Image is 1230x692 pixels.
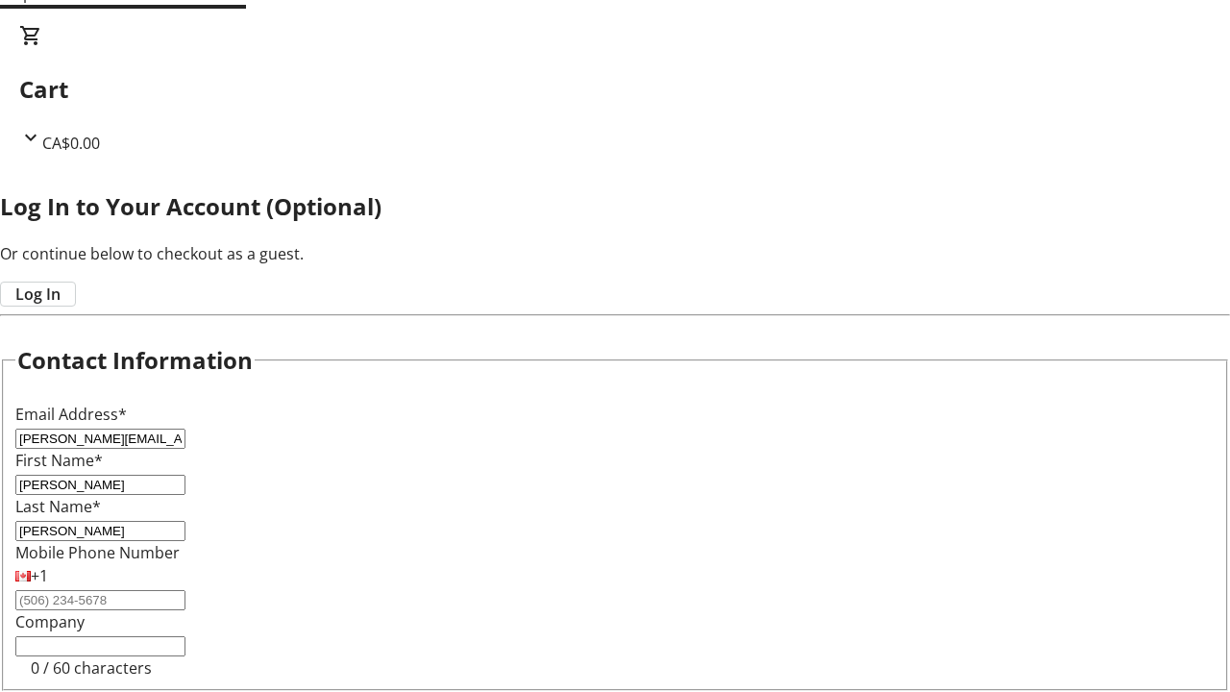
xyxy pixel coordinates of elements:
span: Log In [15,283,61,306]
h2: Cart [19,72,1211,107]
input: (506) 234-5678 [15,590,185,610]
label: Last Name* [15,496,101,517]
div: CartCA$0.00 [19,24,1211,155]
label: Mobile Phone Number [15,542,180,563]
label: Company [15,611,85,632]
label: First Name* [15,450,103,471]
label: Email Address* [15,404,127,425]
h2: Contact Information [17,343,253,378]
span: CA$0.00 [42,133,100,154]
tr-character-limit: 0 / 60 characters [31,657,152,679]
